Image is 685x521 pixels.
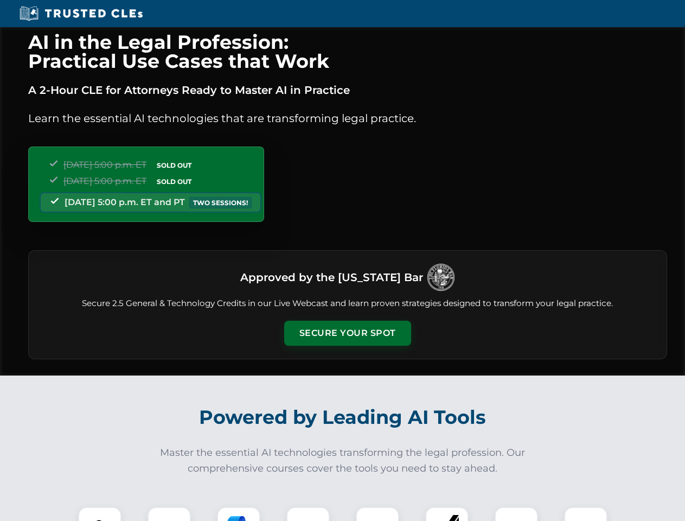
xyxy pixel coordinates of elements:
p: Learn the essential AI technologies that are transforming legal practice. [28,110,667,127]
span: [DATE] 5:00 p.m. ET [63,160,146,170]
h1: AI in the Legal Profession: Practical Use Cases that Work [28,33,667,71]
p: Secure 2.5 General & Technology Credits in our Live Webcast and learn proven strategies designed ... [42,297,654,310]
img: Logo [427,264,454,291]
span: SOLD OUT [153,176,195,187]
h2: Powered by Leading AI Tools [42,398,643,436]
p: Master the essential AI technologies transforming the legal profession. Our comprehensive courses... [153,445,533,476]
h3: Approved by the [US_STATE] Bar [240,268,423,287]
button: Secure Your Spot [284,321,411,346]
p: A 2-Hour CLE for Attorneys Ready to Master AI in Practice [28,81,667,99]
span: [DATE] 5:00 p.m. ET [63,176,146,186]
img: Trusted CLEs [16,5,146,22]
span: SOLD OUT [153,160,195,171]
